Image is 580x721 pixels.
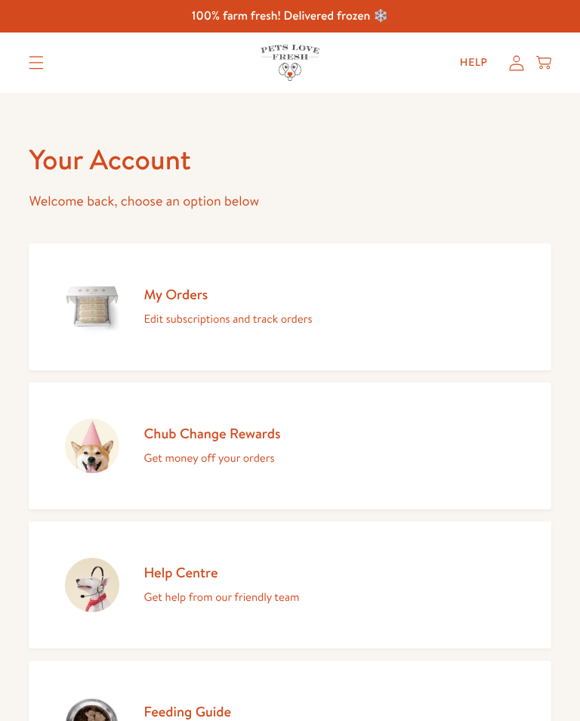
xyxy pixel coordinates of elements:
[17,44,56,82] summary: Translation missing: en.sections.header.menu
[261,45,319,80] img: Pets Love Fresh
[143,285,312,303] h2: My Orders
[29,382,551,509] a: Chub Change Rewards Get money off your orders
[143,448,280,468] p: Get money off your orders
[29,521,551,648] a: Help Centre Get help from our friendly team
[143,424,280,442] h2: Chub Change Rewards
[143,702,307,720] h2: Feeding Guide
[143,563,299,581] h2: Help Centre
[143,309,312,329] p: Edit subscriptions and track orders
[448,48,500,78] a: Help
[29,243,551,370] a: My Orders Edit subscriptions and track orders
[143,587,299,607] p: Get help from our friendly team
[29,190,551,213] p: Welcome back, choose an option below
[29,141,551,178] h1: Your Account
